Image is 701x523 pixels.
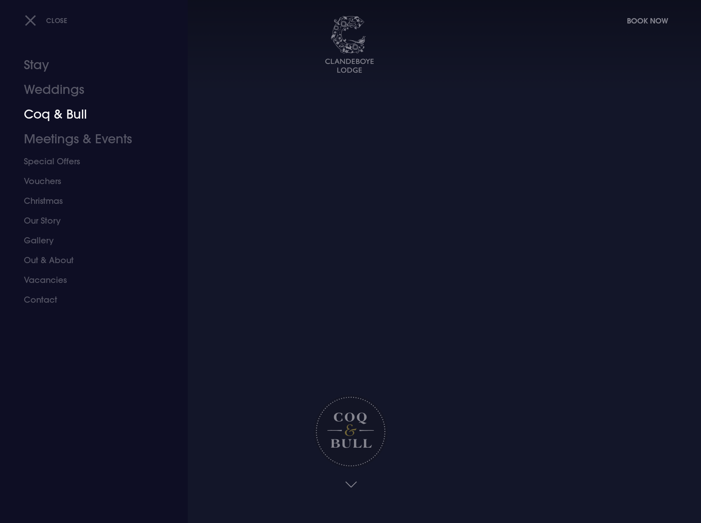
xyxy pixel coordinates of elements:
a: Vacancies [24,270,154,290]
a: Gallery [24,231,154,250]
a: Our Story [24,211,154,231]
a: Weddings [24,77,154,102]
a: Coq & Bull [24,102,154,127]
a: Contact [24,290,154,310]
a: Christmas [24,191,154,211]
a: Stay [24,53,154,77]
a: Meetings & Events [24,127,154,152]
button: Close [25,12,68,29]
a: Special Offers [24,152,154,171]
a: Vouchers [24,171,154,191]
span: Close [46,16,68,25]
a: Out & About [24,250,154,270]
